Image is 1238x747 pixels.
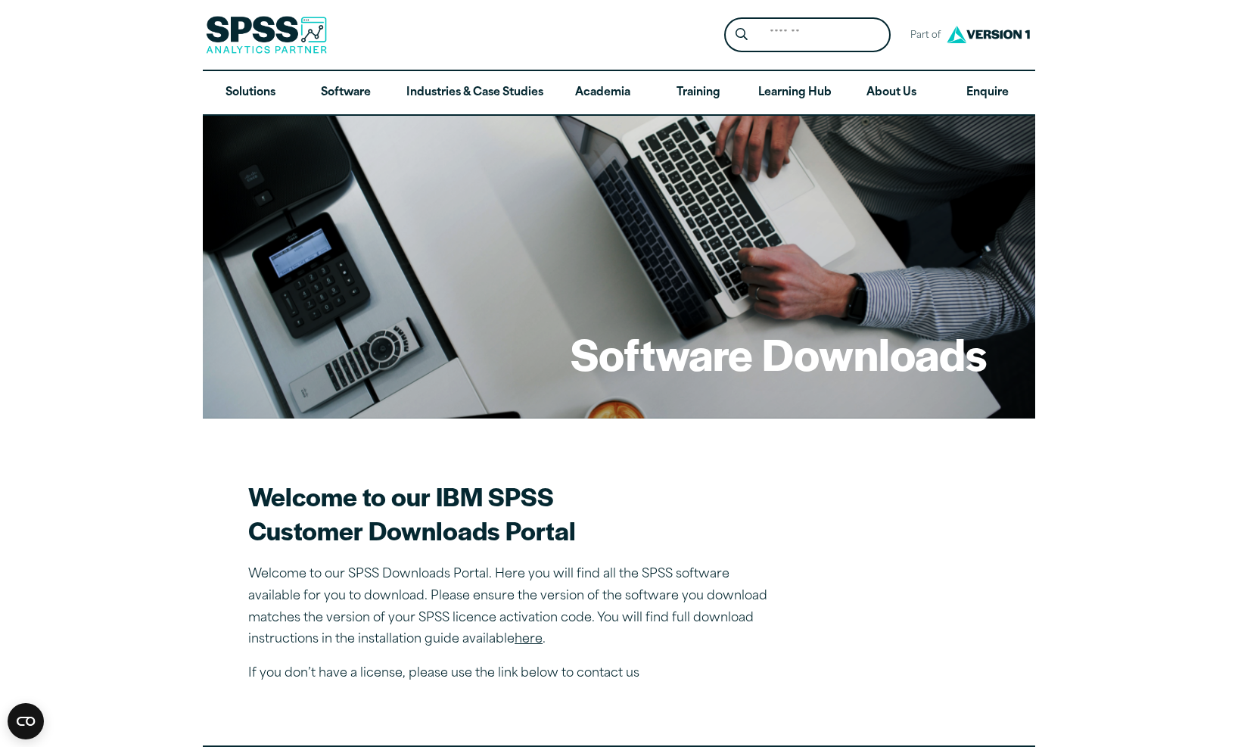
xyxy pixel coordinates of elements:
a: Industries & Case Studies [394,71,555,115]
h1: Software Downloads [571,324,987,383]
nav: Desktop version of site main menu [203,71,1035,115]
form: Site Header Search Form [724,17,891,53]
button: Search magnifying glass icon [728,21,756,49]
a: Training [651,71,746,115]
a: Learning Hub [746,71,844,115]
a: About Us [844,71,939,115]
p: Welcome to our SPSS Downloads Portal. Here you will find all the SPSS software available for you ... [248,564,778,651]
svg: Search magnifying glass icon [736,28,748,41]
a: Academia [555,71,651,115]
a: Solutions [203,71,298,115]
img: Version1 Logo [943,20,1034,48]
p: If you don’t have a license, please use the link below to contact us [248,663,778,685]
img: SPSS Analytics Partner [206,16,327,54]
a: Software [298,71,393,115]
a: Enquire [940,71,1035,115]
button: Open CMP widget [8,703,44,739]
h2: Welcome to our IBM SPSS Customer Downloads Portal [248,479,778,547]
a: here [515,633,543,646]
span: Part of [903,25,943,47]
